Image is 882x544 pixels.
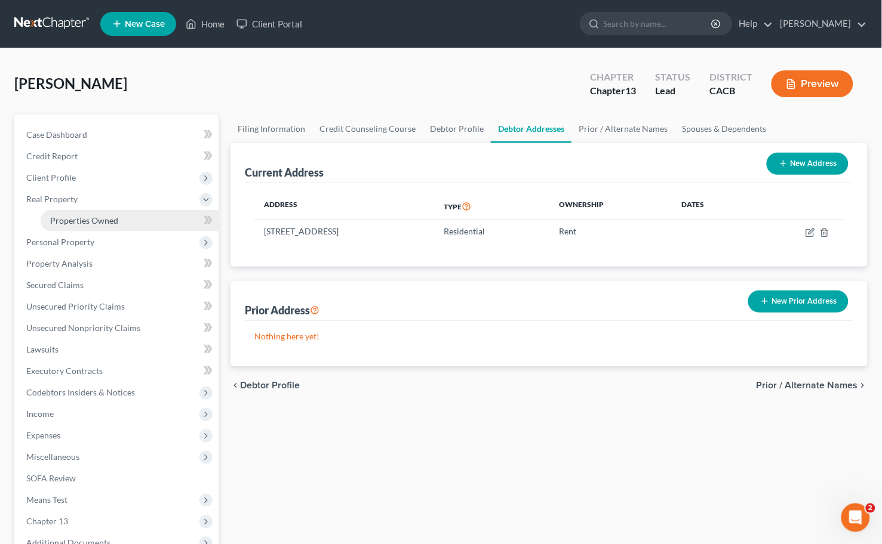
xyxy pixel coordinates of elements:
span: Miscellaneous [26,452,79,462]
button: Preview [772,70,853,97]
div: Chapter [590,70,636,84]
td: Rent [550,220,672,243]
a: Help [733,13,773,35]
i: chevron_left [231,381,240,390]
div: Prior Address [245,303,319,317]
span: 2 [866,503,875,513]
a: Executory Contracts [17,360,219,382]
span: Client Profile [26,172,76,183]
a: Unsecured Priority Claims [17,296,219,317]
span: Expenses [26,430,60,440]
span: Debtor Profile [240,381,300,390]
a: Credit Report [17,146,219,167]
a: Properties Owned [41,210,219,231]
a: Prior / Alternate Names [571,115,675,143]
a: [PERSON_NAME] [775,13,867,35]
div: CACB [709,84,752,98]
div: District [709,70,752,84]
a: Client Portal [231,13,308,35]
input: Search by name... [604,13,713,35]
span: Property Analysis [26,258,93,268]
a: Unsecured Nonpriority Claims [17,317,219,339]
span: Executory Contracts [26,366,103,376]
td: Residential [434,220,550,243]
p: Nothing here yet! [254,330,844,342]
span: Chapter 13 [26,516,68,526]
span: Case Dashboard [26,129,87,140]
button: New Address [767,153,849,175]
span: [PERSON_NAME] [14,75,127,92]
span: Unsecured Priority Claims [26,301,125,311]
span: Personal Property [26,237,94,247]
button: Prior / Alternate Names chevron_right [757,381,868,390]
span: Means Test [26,494,67,505]
th: Address [254,193,434,220]
th: Type [434,193,550,220]
a: Property Analysis [17,253,219,274]
a: Lawsuits [17,339,219,360]
span: Prior / Alternate Names [757,381,858,390]
i: chevron_right [858,381,868,390]
div: Status [655,70,690,84]
td: [STREET_ADDRESS] [254,220,434,243]
button: New Prior Address [748,290,849,313]
a: Spouses & Dependents [675,115,773,143]
iframe: Intercom live chat [841,503,870,532]
span: 13 [625,85,636,96]
div: Lead [655,84,690,98]
a: Home [180,13,231,35]
a: Filing Information [231,115,312,143]
span: Real Property [26,194,78,204]
a: Case Dashboard [17,124,219,146]
span: Credit Report [26,151,78,161]
span: Income [26,409,54,419]
button: chevron_left Debtor Profile [231,381,300,390]
a: Debtor Addresses [491,115,571,143]
span: SOFA Review [26,473,76,483]
a: SOFA Review [17,468,219,489]
div: Chapter [590,84,636,98]
span: Unsecured Nonpriority Claims [26,323,140,333]
a: Secured Claims [17,274,219,296]
span: Secured Claims [26,280,84,290]
div: Current Address [245,165,324,180]
th: Dates [672,193,752,220]
a: Credit Counseling Course [312,115,423,143]
a: Debtor Profile [423,115,491,143]
span: Properties Owned [50,215,118,225]
span: New Case [125,20,165,29]
th: Ownership [550,193,672,220]
span: Codebtors Insiders & Notices [26,387,135,397]
span: Lawsuits [26,344,59,354]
